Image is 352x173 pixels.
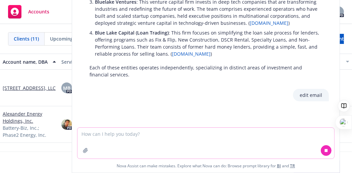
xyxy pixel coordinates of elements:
p: edit email [300,92,322,99]
span: Blue Lake Capital (Loan Trading) [95,30,169,36]
button: Service team [59,54,117,70]
a: [DOMAIN_NAME] [172,51,211,57]
a: BI [277,163,281,169]
span: Nova Assist can make mistakes. Explore what Nova can do: Browse prompt library for and [75,159,337,173]
span: Battery-Biz, Inc.; Phase2 Energy, Inc. [3,124,56,138]
a: TR [290,163,295,169]
div: Account name, DBA [3,58,49,65]
a: [DOMAIN_NAME] [250,20,288,26]
p: Each of these entities operates independently, specializing in distinct areas of investment and f... [90,64,322,78]
span: Clients (11) [14,35,39,42]
span: MB [63,84,70,92]
a: Alexander Energy Holdings, Inc. [3,110,56,124]
a: [STREET_ADDRESS], LLC [3,84,56,92]
span: Upcoming renewals (5) [50,35,102,42]
div: Service team [61,58,115,65]
a: Accounts [5,2,52,21]
span: Accounts [28,9,49,14]
img: photo [61,119,72,130]
p: : This firm focuses on simplifying the loan sale process for lenders, offering programs such as F... [95,29,322,57]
